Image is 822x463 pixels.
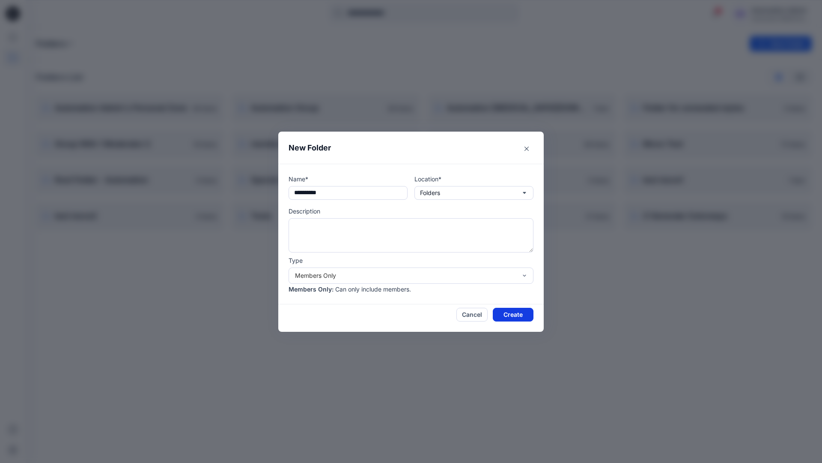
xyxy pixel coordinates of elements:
header: New Folder [278,132,544,164]
div: Members Only [295,271,517,280]
p: Type [289,256,533,265]
button: Create [493,308,533,322]
button: Cancel [456,308,488,322]
p: Location* [414,174,533,183]
p: Folders [420,188,440,198]
p: Name* [289,174,408,183]
p: Members Only : [289,285,334,294]
button: Folders [414,186,533,200]
p: Can only include members. [335,285,411,294]
button: Close [520,142,533,156]
p: Description [289,207,533,216]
